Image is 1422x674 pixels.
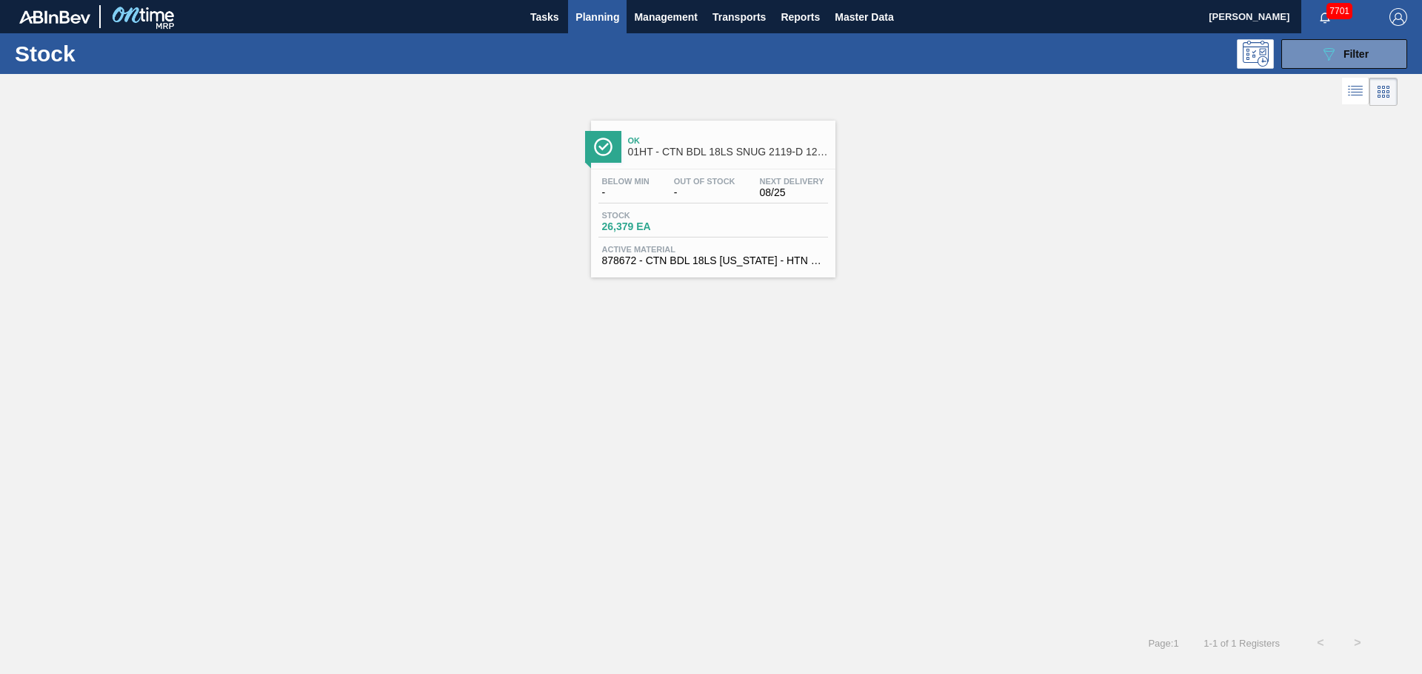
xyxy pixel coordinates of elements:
span: Master Data [835,8,893,26]
img: Logout [1389,8,1407,26]
a: ÍconeOk01HT - CTN BDL 18LS SNUG 2119-D 12OZ FOLD [GEOGRAPHIC_DATA] 08Below Min-Out Of Stock-Next ... [580,109,843,277]
div: Card Vision [1369,78,1398,106]
span: Below Min [602,177,650,186]
button: < [1302,624,1339,661]
span: Filter [1343,48,1369,60]
span: Ok [628,136,828,145]
span: 7701 [1326,3,1352,19]
span: 1 - 1 of 1 Registers [1201,638,1280,649]
img: Ícone [594,138,612,156]
span: Planning [575,8,619,26]
div: List Vision [1342,78,1369,106]
button: Notifications [1301,7,1349,27]
span: - [674,187,735,198]
span: Stock [602,211,706,220]
span: 878672 - CTN BDL 18LS TEXAS - HTN SNUG 2119-D 12O [602,255,824,266]
span: - [602,187,650,198]
button: > [1339,624,1376,661]
span: Reports [781,8,820,26]
img: TNhmsLtSVTkK8tSr43FrP2fwEKptu5GPRR3wAAAABJRU5ErkJggg== [19,10,90,24]
button: Filter [1281,39,1407,69]
span: Page : 1 [1148,638,1178,649]
span: Management [634,8,698,26]
span: 26,379 EA [602,221,706,232]
span: 08/25 [760,187,824,198]
span: Active Material [602,245,824,254]
span: Out Of Stock [674,177,735,186]
span: Next Delivery [760,177,824,186]
h1: Stock [15,45,236,62]
span: Transports [712,8,766,26]
div: Programming: no user selected [1237,39,1274,69]
span: Tasks [528,8,561,26]
span: 01HT - CTN BDL 18LS SNUG 2119-D 12OZ FOLD TX 08 [628,146,828,158]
